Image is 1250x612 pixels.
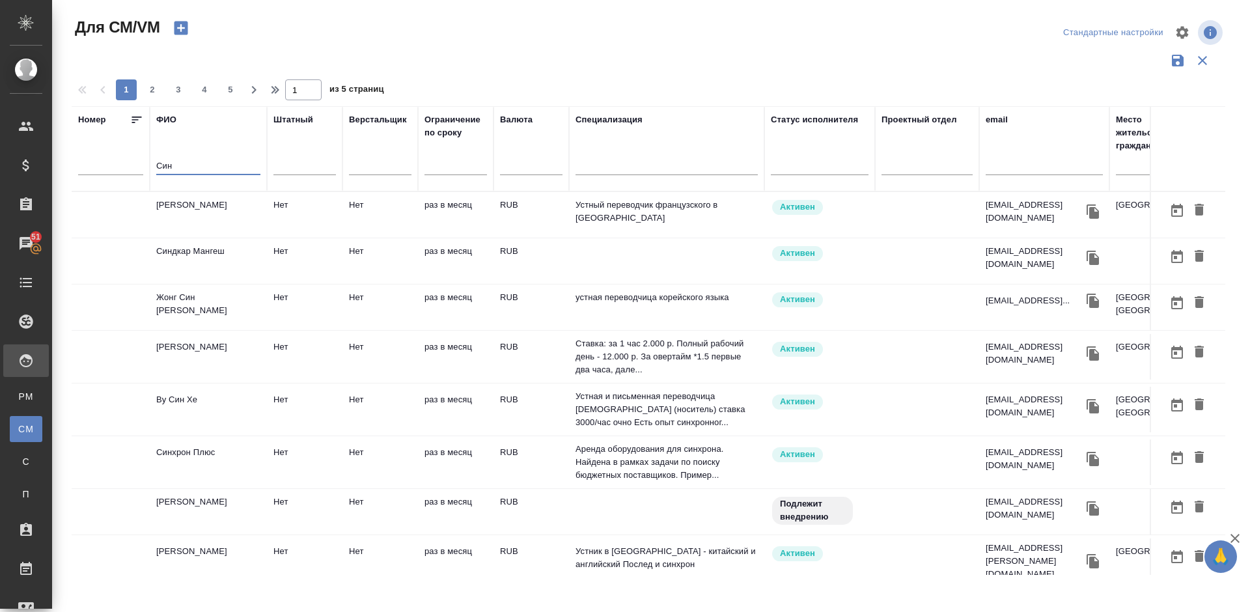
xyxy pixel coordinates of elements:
[3,227,49,260] a: 51
[1190,48,1215,73] button: Сбросить фильтры
[1060,23,1167,43] div: split button
[1083,551,1103,571] button: Скопировать
[1083,202,1103,221] button: Скопировать
[1166,291,1188,315] button: Открыть календарь загрузки
[1166,545,1188,569] button: Открыть календарь загрузки
[150,192,267,238] td: [PERSON_NAME]
[142,83,163,96] span: 2
[349,113,407,126] div: Верстальщик
[342,238,418,284] td: Нет
[986,341,1083,367] p: [EMAIL_ADDRESS][DOMAIN_NAME]
[493,238,569,284] td: RUB
[1083,396,1103,416] button: Скопировать
[780,342,815,355] p: Активен
[16,390,36,403] span: PM
[1188,291,1210,315] button: Удалить
[220,83,241,96] span: 5
[986,393,1083,419] p: [EMAIL_ADDRESS][DOMAIN_NAME]
[418,285,493,330] td: раз в месяц
[342,334,418,380] td: Нет
[1109,285,1227,330] td: [GEOGRAPHIC_DATA], [GEOGRAPHIC_DATA]
[986,542,1083,581] p: [EMAIL_ADDRESS][PERSON_NAME][DOMAIN_NAME]
[1083,291,1103,311] button: Скопировать
[1083,499,1103,518] button: Скопировать
[194,79,215,100] button: 4
[493,334,569,380] td: RUB
[418,439,493,485] td: раз в месяц
[986,113,1008,126] div: email
[267,192,342,238] td: Нет
[576,291,758,304] p: устная переводчица корейского языка
[780,395,815,408] p: Активен
[771,199,868,216] div: Рядовой исполнитель: назначай с учетом рейтинга
[150,285,267,330] td: Жонг Син [PERSON_NAME]
[150,387,267,432] td: Ву Син Хе
[273,113,313,126] div: Штатный
[267,334,342,380] td: Нет
[1166,446,1188,470] button: Открыть календарь загрузки
[220,79,241,100] button: 5
[1109,192,1227,238] td: [GEOGRAPHIC_DATA]
[986,245,1083,271] p: [EMAIL_ADDRESS][DOMAIN_NAME]
[165,17,197,39] button: Создать
[1167,17,1198,48] span: Настроить таблицу
[1188,199,1210,223] button: Удалить
[267,489,342,535] td: Нет
[10,383,42,410] a: PM
[771,341,868,358] div: Рядовой исполнитель: назначай с учетом рейтинга
[493,489,569,535] td: RUB
[771,393,868,411] div: Рядовой исполнитель: назначай с учетом рейтинга
[1166,341,1188,365] button: Открыть календарь загрузки
[576,199,758,225] p: Устный переводчик французского в [GEOGRAPHIC_DATA]
[771,495,868,526] div: Свежая кровь: на первые 3 заказа по тематике ставь редактора и фиксируй оценки
[771,545,868,563] div: Рядовой исполнитель: назначай с учетом рейтинга
[342,192,418,238] td: Нет
[342,285,418,330] td: Нет
[342,439,418,485] td: Нет
[267,387,342,432] td: Нет
[418,192,493,238] td: раз в месяц
[576,390,758,429] p: Устная и письменная переводчица [DEMOGRAPHIC_DATA] (носитель) ставка 3000/час очно Есть опыт синх...
[23,230,48,243] span: 51
[150,538,267,584] td: [PERSON_NAME]
[329,81,384,100] span: из 5 страниц
[780,497,845,523] p: Подлежит внедрению
[576,443,758,482] p: Аренда оборудования для синхрона. Найдена в рамках задачи по поиску бюджетных поставщиков. Пример...
[780,247,815,260] p: Активен
[1109,538,1227,584] td: [GEOGRAPHIC_DATA]
[150,489,267,535] td: [PERSON_NAME]
[150,439,267,485] td: Синхрон Плюс
[78,113,106,126] div: Номер
[150,334,267,380] td: [PERSON_NAME]
[1166,199,1188,223] button: Открыть календарь загрузки
[493,285,569,330] td: RUB
[142,79,163,100] button: 2
[267,538,342,584] td: Нет
[418,387,493,432] td: раз в месяц
[1165,48,1190,73] button: Сохранить фильтры
[986,294,1070,307] p: [EMAIL_ADDRESS]...
[493,538,569,584] td: RUB
[1166,245,1188,269] button: Открыть календарь загрузки
[1083,248,1103,268] button: Скопировать
[771,446,868,464] div: Рядовой исполнитель: назначай с учетом рейтинга
[780,547,815,560] p: Активен
[1188,245,1210,269] button: Удалить
[168,79,189,100] button: 3
[500,113,533,126] div: Валюта
[342,489,418,535] td: Нет
[882,113,957,126] div: Проектный отдел
[986,495,1083,522] p: [EMAIL_ADDRESS][DOMAIN_NAME]
[986,446,1083,472] p: [EMAIL_ADDRESS][DOMAIN_NAME]
[194,83,215,96] span: 4
[780,293,815,306] p: Активен
[418,238,493,284] td: раз в месяц
[72,17,160,38] span: Для СМ/VM
[493,192,569,238] td: RUB
[1109,387,1227,432] td: [GEOGRAPHIC_DATA], [GEOGRAPHIC_DATA]
[1204,540,1237,573] button: 🙏
[493,387,569,432] td: RUB
[1188,446,1210,470] button: Удалить
[10,449,42,475] a: С
[1198,20,1225,45] span: Посмотреть информацию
